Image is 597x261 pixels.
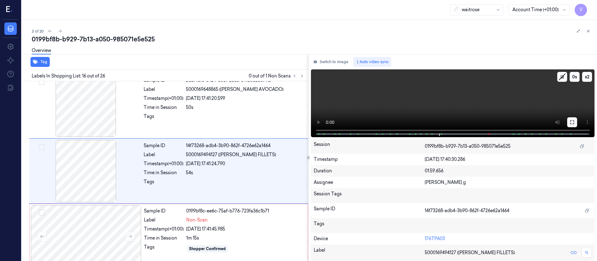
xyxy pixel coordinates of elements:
button: V [575,4,587,16]
button: Auto video sync [353,57,391,67]
div: Assignee [314,179,425,186]
div: Time in Session [144,170,183,176]
div: [DATE] 17:41:20.599 [186,95,304,102]
div: Sample ID [314,206,425,216]
button: Select row [39,144,45,150]
div: Label [144,151,183,158]
button: Select row [39,79,45,85]
span: 5000169494127 ([PERSON_NAME] FILLETS) [425,249,515,256]
div: Sample ID [144,208,184,214]
div: Timestamp (+01:00) [144,161,183,167]
div: 176TP603 [425,235,592,242]
div: Session [314,141,425,151]
button: Select row [39,209,45,216]
div: Timestamp (+01:00) [144,226,184,232]
div: Tags [144,179,183,189]
button: Tag [30,57,50,67]
div: Label [314,247,425,258]
div: Time in Session [144,235,184,241]
div: 01:59.656 [425,168,592,174]
div: Tags [144,244,184,254]
span: 0199bf8b-b929-7b13-a050-985071e5e525 [425,143,511,150]
div: Timestamp [314,156,425,163]
div: Tags [144,113,183,123]
button: 0s [570,72,580,82]
div: Timestamp (+01:00) [144,95,183,102]
div: Sample ID [144,142,183,149]
div: Duration [314,168,425,174]
div: Session Tags [314,191,425,201]
div: Label [144,86,183,93]
div: [DATE] 17:40:30.286 [425,156,592,163]
span: 14f73268-adb4-3b90-862f-4726e62a1464 [425,207,509,214]
div: 0199bf8c-ee6c-75af-b776-723fa36c1b71 [186,208,304,214]
span: 3 of 20 [32,29,44,34]
div: Label [144,217,184,223]
div: Shopper Confirmed [189,246,226,252]
span: 5000169648865 ([PERSON_NAME] AVOCADO) [186,86,284,93]
span: Non-Scan [186,217,208,223]
div: 14f73268-adb4-3b90-862f-4726e62a1464 [186,142,304,149]
div: 54s [186,170,304,176]
a: Overview [32,47,51,54]
div: Device [314,235,425,242]
span: 5000169494127 ([PERSON_NAME] FILLETS) [186,151,276,158]
div: 0199bf8b-b929-7b13-a050-985071e5e525 [32,35,592,44]
div: Time in Session [144,104,183,111]
div: [DATE] 17:41:24.790 [186,161,304,167]
div: 1m 15s [186,235,304,241]
button: Switch to image [311,57,351,67]
div: [PERSON_NAME] g [425,179,592,186]
div: 50s [186,104,304,111]
span: 0 out of 1 Non Scans [249,72,306,80]
span: Labels In Shopping List: 16 out of 26 [32,73,105,79]
button: x2 [582,72,592,82]
div: [DATE] 17:41:45.985 [186,226,304,232]
div: Tags [314,221,425,231]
